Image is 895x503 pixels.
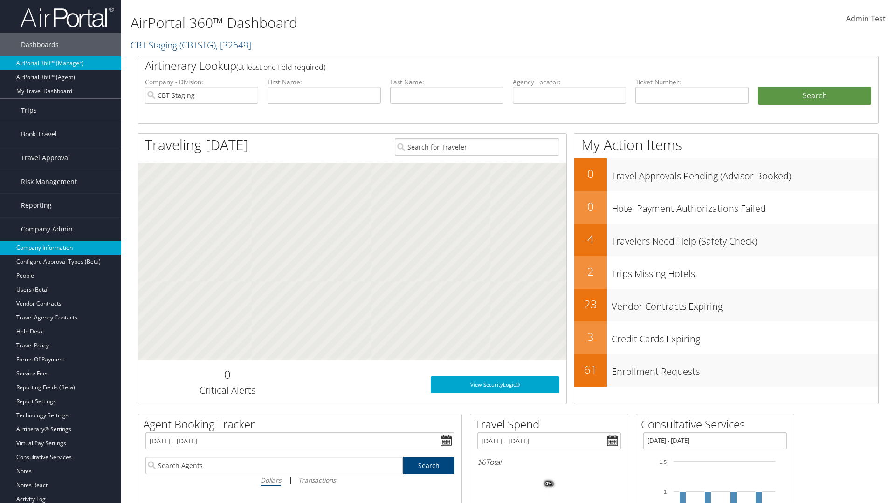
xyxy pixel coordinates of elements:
span: Dashboards [21,33,59,56]
h2: 0 [574,198,607,214]
h2: 3 [574,329,607,345]
h1: My Action Items [574,135,878,155]
a: 3Credit Cards Expiring [574,321,878,354]
span: Book Travel [21,122,57,146]
h2: Travel Spend [475,416,628,432]
a: View SecurityLogic® [431,376,559,393]
a: 23Vendor Contracts Expiring [574,289,878,321]
h3: Critical Alerts [145,384,310,397]
h3: Credit Cards Expiring [612,328,878,346]
label: First Name: [268,77,381,87]
span: Risk Management [21,170,77,193]
h3: Travelers Need Help (Safety Check) [612,230,878,248]
h2: 0 [145,367,310,382]
span: Reporting [21,194,52,217]
h3: Vendor Contracts Expiring [612,295,878,313]
img: airportal-logo.png [21,6,114,28]
input: Search for Traveler [395,138,559,156]
span: Company Admin [21,218,73,241]
a: 4Travelers Need Help (Safety Check) [574,224,878,256]
h3: Trips Missing Hotels [612,263,878,280]
h6: Total [477,457,621,467]
a: 0Travel Approvals Pending (Advisor Booked) [574,158,878,191]
span: ( CBTSTG ) [179,39,216,51]
a: 0Hotel Payment Authorizations Failed [574,191,878,224]
h3: Hotel Payment Authorizations Failed [612,197,878,215]
input: Search Agents [145,457,403,474]
h2: 4 [574,231,607,247]
h3: Travel Approvals Pending (Advisor Booked) [612,165,878,183]
label: Agency Locator: [513,77,626,87]
span: Trips [21,99,37,122]
h1: AirPortal 360™ Dashboard [131,13,634,33]
tspan: 0% [545,481,553,487]
a: Search [403,457,455,474]
span: $0 [477,457,486,467]
h3: Enrollment Requests [612,360,878,378]
span: (at least one field required) [236,62,325,72]
button: Search [758,87,871,105]
h2: Airtinerary Lookup [145,58,810,74]
label: Ticket Number: [635,77,749,87]
label: Company - Division: [145,77,258,87]
a: 2Trips Missing Hotels [574,256,878,289]
i: Transactions [298,476,336,484]
span: , [ 32649 ] [216,39,251,51]
h2: 2 [574,264,607,279]
tspan: 1.5 [660,459,667,465]
div: | [145,474,454,486]
h2: 61 [574,361,607,377]
a: CBT Staging [131,39,251,51]
i: Dollars [261,476,281,484]
span: Admin Test [846,14,886,24]
a: Admin Test [846,5,886,34]
h1: Traveling [DATE] [145,135,248,155]
h2: Consultative Services [641,416,794,432]
a: 61Enrollment Requests [574,354,878,387]
h2: Agent Booking Tracker [143,416,461,432]
h2: 0 [574,166,607,182]
h2: 23 [574,296,607,312]
span: Travel Approval [21,146,70,170]
tspan: 1 [664,489,667,495]
label: Last Name: [390,77,503,87]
